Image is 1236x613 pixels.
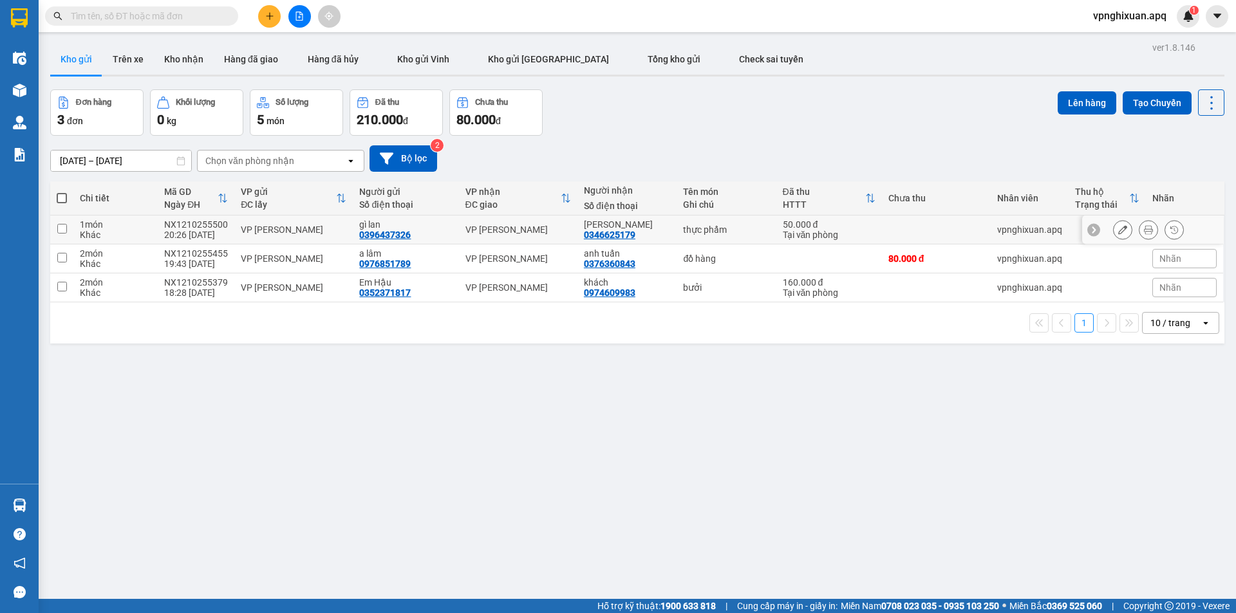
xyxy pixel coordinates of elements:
img: warehouse-icon [13,499,26,512]
img: solution-icon [13,148,26,161]
img: warehouse-icon [13,116,26,129]
div: 19:43 [DATE] [164,259,228,269]
div: Tên món [683,187,769,197]
div: 0346625179 [584,230,635,240]
span: Nhãn [1159,253,1181,264]
div: Số lượng [276,98,308,107]
img: warehouse-icon [13,84,26,97]
div: Khác [80,259,151,269]
div: Đã thu [783,187,865,197]
span: Nhãn [1159,282,1181,293]
button: Lên hàng [1058,91,1116,114]
span: 1 [1192,6,1196,15]
div: ĐC lấy [241,199,336,210]
span: question-circle [14,528,26,540]
th: Toggle SortBy [158,181,234,215]
div: Người gửi [359,187,452,197]
div: 1 món [80,219,151,230]
div: VP [PERSON_NAME] [241,224,346,235]
div: 50.000 đ [783,219,876,230]
th: Toggle SortBy [776,181,882,215]
div: khách [584,277,671,288]
svg: open [1201,318,1211,328]
span: | [1112,599,1114,613]
span: file-add [295,12,304,21]
img: warehouse-icon [13,51,26,65]
span: Hàng đã hủy [308,54,359,64]
div: 10 / trang [1150,316,1190,329]
span: Miền Bắc [1009,599,1102,613]
div: 18:28 [DATE] [164,288,228,298]
button: plus [258,5,281,28]
div: Trạng thái [1075,199,1129,210]
button: Chưa thu80.000đ [449,89,543,136]
div: Em Hậu [359,277,452,288]
div: Đơn hàng [76,98,111,107]
div: bưởi [683,282,769,293]
div: 160.000 đ [783,277,876,288]
button: file-add [288,5,311,28]
div: ĐC giao [465,199,561,210]
strong: 0369 525 060 [1047,601,1102,611]
button: 1 [1074,313,1094,333]
strong: 0708 023 035 - 0935 103 250 [881,601,999,611]
span: search [53,12,62,21]
div: VP [PERSON_NAME] [241,282,346,293]
div: Đã thu [375,98,399,107]
span: 3 [57,112,64,127]
div: 0976851789 [359,259,411,269]
div: Chưa thu [888,193,984,203]
span: caret-down [1212,10,1223,22]
div: Tại văn phòng [783,288,876,298]
span: message [14,586,26,598]
span: Kho gửi [GEOGRAPHIC_DATA] [488,54,609,64]
div: NX1210255379 [164,277,228,288]
div: Số điện thoại [359,199,452,210]
div: 20:26 [DATE] [164,230,228,240]
div: anh tuấn [584,248,671,259]
button: Kho gửi [50,44,102,75]
div: phan thị ngọc châu [584,219,671,230]
th: Toggle SortBy [234,181,353,215]
div: ver 1.8.146 [1152,41,1195,55]
span: Check sai tuyến [739,54,803,64]
div: a lâm [359,248,452,259]
div: 0974609983 [584,288,635,298]
div: VP nhận [465,187,561,197]
svg: open [346,156,356,166]
sup: 1 [1190,6,1199,15]
div: 0352371817 [359,288,411,298]
div: NX1210255500 [164,219,228,230]
span: ⚪️ [1002,603,1006,608]
div: VP gửi [241,187,336,197]
th: Toggle SortBy [459,181,577,215]
button: aim [318,5,341,28]
div: VP [PERSON_NAME] [465,253,571,264]
div: VP [PERSON_NAME] [465,282,571,293]
img: logo-vxr [11,8,28,28]
div: Khác [80,288,151,298]
span: notification [14,557,26,569]
div: HTTT [783,199,865,210]
span: 80.000 [456,112,496,127]
div: Mã GD [164,187,218,197]
button: Hàng đã giao [214,44,288,75]
span: vpnghixuan.apq [1083,8,1177,24]
div: vpnghixuan.apq [997,282,1062,293]
div: 2 món [80,248,151,259]
div: Người nhận [584,185,671,196]
th: Toggle SortBy [1069,181,1146,215]
span: món [267,116,285,126]
span: Hỗ trợ kỹ thuật: [597,599,716,613]
div: Chi tiết [80,193,151,203]
button: Đã thu210.000đ [350,89,443,136]
div: đồ hàng [683,253,769,264]
div: 80.000 đ [888,253,984,264]
div: Chưa thu [475,98,508,107]
div: 0376360843 [584,259,635,269]
div: VP [PERSON_NAME] [465,224,571,235]
div: Sửa đơn hàng [1113,220,1132,239]
button: Bộ lọc [370,145,437,172]
span: | [726,599,727,613]
span: đơn [67,116,83,126]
